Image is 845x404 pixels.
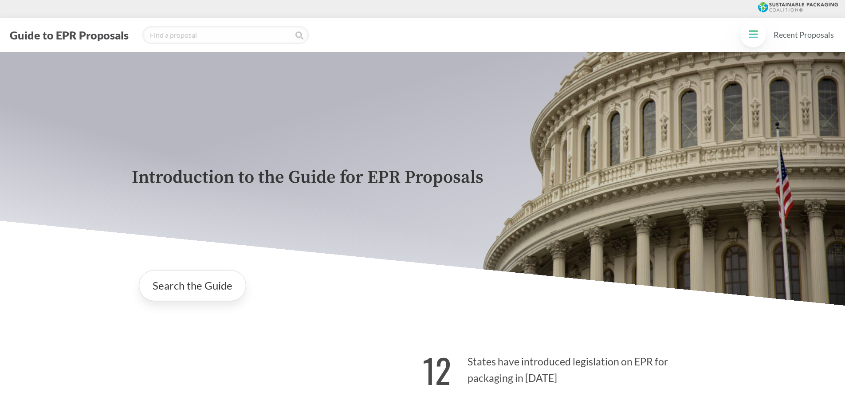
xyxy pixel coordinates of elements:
input: Find a proposal [142,26,309,44]
a: Recent Proposals [770,25,838,45]
button: Guide to EPR Proposals [7,28,131,42]
strong: 12 [423,345,451,395]
p: Introduction to the Guide for EPR Proposals [132,168,714,188]
p: States have introduced legislation on EPR for packaging in [DATE] [423,340,714,395]
a: Search the Guide [139,270,246,301]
